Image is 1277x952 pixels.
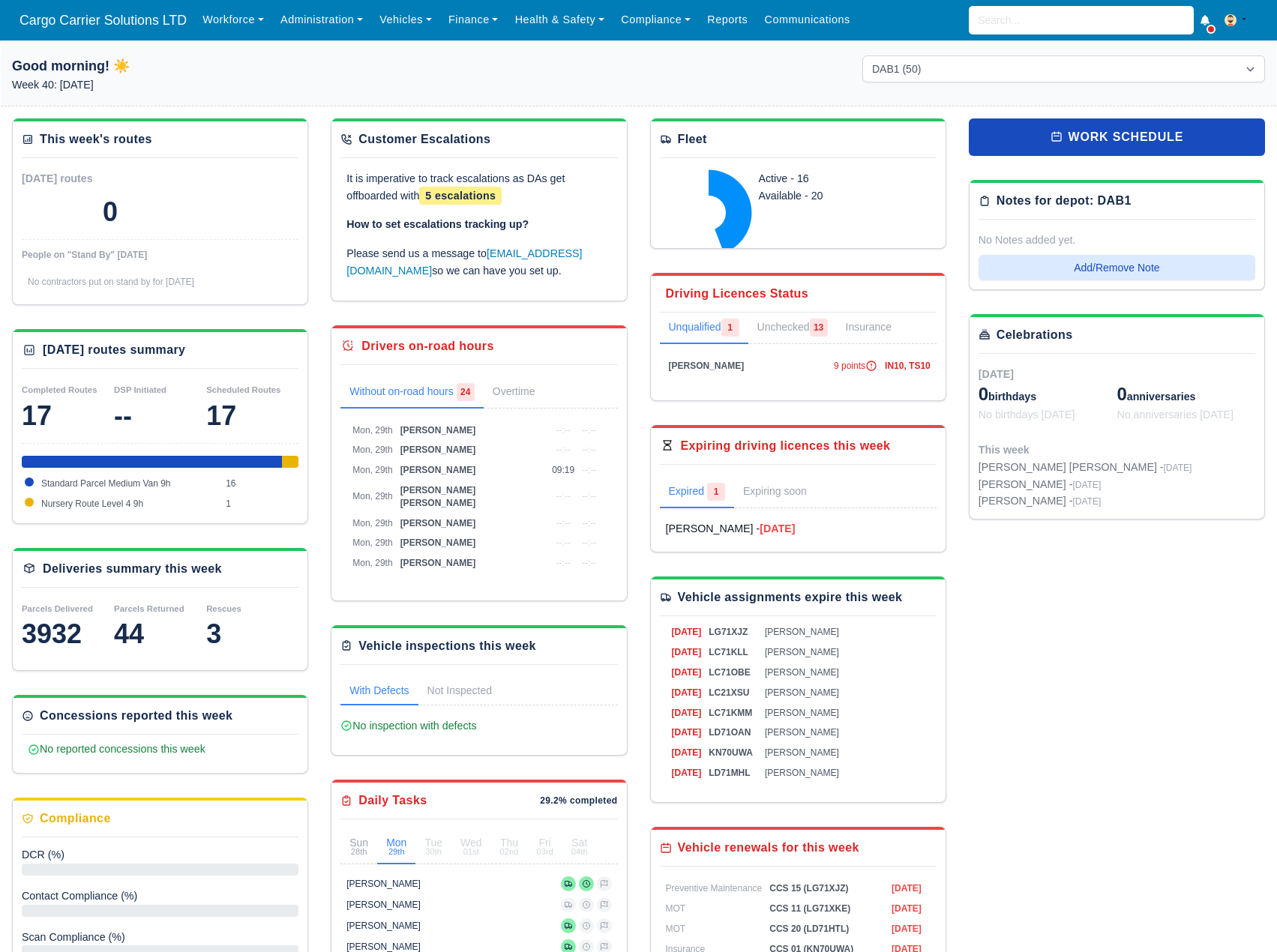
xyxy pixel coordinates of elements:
div: Driving Licences Status [666,285,809,303]
small: 04th [571,848,588,856]
div: Vehicle assignments expire this week [678,588,903,606]
div: Active - 16 [759,170,898,187]
a: Without on-road hours [340,377,484,409]
p: How to set escalations tracking up? [346,216,611,233]
a: Insurance [837,313,919,344]
div: People on "Stand By" [DATE] [22,249,298,261]
span: --:-- [582,537,596,548]
span: 1 [721,319,739,337]
span: Mon, 29th [352,518,392,528]
div: Compliance [40,810,111,828]
span: MOT [666,903,686,914]
span: LC71KMM [709,708,752,718]
span: No contractors put on stand by for [DATE] [28,277,194,287]
span: CCS 15 (LG71XJZ) [769,883,848,894]
span: [PERSON_NAME] [765,747,839,758]
div: [DATE] routes [22,170,160,187]
span: [DATE] [672,747,702,758]
span: 1 [707,483,725,501]
div: Vehicle inspections this week [358,637,536,655]
span: [DATE] [1073,496,1102,507]
span: No birthdays [DATE] [979,409,1075,421]
span: [PERSON_NAME] [400,465,476,475]
div: Notes for depot: DAB1 [997,192,1132,210]
small: 01st [460,848,482,856]
span: Mon, 29th [352,425,392,436]
div: 17 [22,401,114,431]
span: LD71OAN [709,727,751,738]
span: --:-- [582,445,596,455]
div: [DATE] routes summary [43,341,185,359]
span: --:-- [556,537,570,548]
span: [DATE] [979,368,1014,380]
a: work schedule [969,118,1265,156]
span: [PERSON_NAME] [765,708,839,718]
a: Overtime [484,377,565,409]
small: Scheduled Routes [206,385,280,394]
span: Mon, 29th [352,558,392,568]
a: Administration [272,5,371,34]
td: 1 [222,494,298,514]
div: No Notes added yet. [979,232,1255,249]
span: Preventive Maintenance [666,883,763,894]
span: No inspection with defects [340,720,476,732]
span: LC71KLL [709,647,748,657]
div: This week's routes [40,130,152,148]
span: 09:19 [552,465,574,475]
td: 16 [222,474,298,494]
span: [DATE] [892,883,922,894]
span: LD71MHL [709,768,750,778]
span: LG71XJZ [709,627,748,637]
span: --:-- [556,425,570,436]
span: 0 [979,384,988,404]
div: -- [114,401,206,431]
span: [PERSON_NAME] [400,537,476,548]
span: 0 [1117,384,1126,404]
span: [PERSON_NAME] [765,647,839,657]
span: [PERSON_NAME] [400,445,476,455]
span: [DATE] [892,903,922,914]
span: --:-- [582,518,596,528]
div: Concessions reported this week [40,707,232,725]
span: Cargo Carrier Solutions LTD [12,5,194,35]
a: Compliance [613,5,699,34]
span: Standard Parcel Medium Van 9h [41,478,171,489]
a: Vehicles [371,5,440,34]
div: Tue [424,837,442,856]
small: 03rd [536,848,553,856]
span: [PERSON_NAME] [669,361,745,371]
span: CCS 20 (LD71HTL) [769,924,849,934]
small: Parcels Delivered [22,604,93,613]
span: --:-- [556,558,570,568]
button: Add/Remove Note [979,255,1255,280]
div: anniversaries [1117,382,1255,406]
div: Fleet [678,130,707,148]
a: Unqualified [660,313,748,344]
span: This week [979,444,1030,456]
span: --:-- [582,425,596,436]
span: LC21XSU [709,687,749,698]
div: Drivers on-road hours [361,337,493,355]
div: [PERSON_NAME] [PERSON_NAME] - [979,459,1192,476]
span: Mon, 29th [352,537,392,548]
span: [PERSON_NAME] [400,518,476,528]
span: MOT [666,924,686,934]
div: Standard Parcel Medium Van 9h [22,456,282,468]
div: [PERSON_NAME] - [979,476,1192,493]
small: Rescues [206,604,241,613]
span: CCS 11 (LG71XKE) [769,903,850,914]
span: [PERSON_NAME] [400,558,476,568]
div: [PERSON_NAME] [346,920,421,932]
a: Expiring soon [734,477,837,508]
small: 29th [386,848,406,856]
span: 13 [810,319,828,337]
div: 44 [114,619,206,649]
div: 3 [206,619,298,649]
span: No reported concessions this week [28,743,205,755]
span: --:-- [556,445,570,455]
span: [PERSON_NAME] [765,768,839,778]
span: 24 [457,383,475,401]
p: It is imperative to track escalations as DAs get offboarded with [346,170,611,205]
span: --:-- [582,491,596,501]
p: Please send us a message to so we can have you set up. [346,245,611,280]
